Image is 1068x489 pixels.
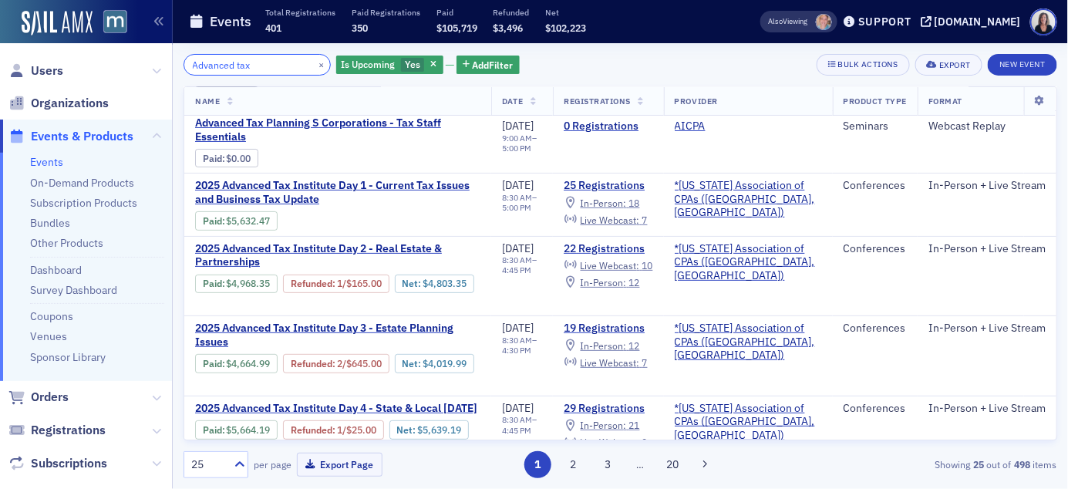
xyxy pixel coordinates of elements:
button: AddFilter [457,56,520,75]
span: Yes [405,58,420,70]
span: In-Person : [581,197,627,209]
div: Conferences [844,322,907,336]
a: Subscription Products [30,196,137,210]
span: Net : [396,424,417,436]
strong: 25 [971,457,987,471]
span: 12 [629,339,640,352]
span: Orders [31,389,69,406]
span: : [203,424,227,436]
span: Net : [402,278,423,289]
div: In-Person + Live Stream [928,242,1046,256]
a: 2025 Advanced Tax Institute Day 4 - State & Local [DATE] [195,402,480,416]
a: Live Webcast: 7 [564,356,647,369]
span: Users [31,62,63,79]
a: Dashboard [30,263,82,277]
span: $3,496 [494,22,524,34]
a: Paid [203,215,222,227]
span: Product Type [844,96,907,106]
span: : [203,153,227,164]
span: : [291,278,337,289]
span: 8 [642,436,648,448]
p: Net [546,7,587,18]
span: Net : [402,358,423,369]
a: Paid [203,153,222,164]
button: Bulk Actions [817,54,910,76]
span: 2025 Advanced Tax Institute Day 2 - Real Estate & Partnerships [195,242,480,269]
div: Net: $401999 [395,354,474,373]
div: Conferences [844,179,907,193]
div: 25 [191,457,225,473]
a: Survey Dashboard [30,283,117,297]
span: : [203,358,227,369]
span: AICPA [675,120,772,133]
span: : [203,278,227,289]
span: $5,639.19 [417,424,461,436]
a: *[US_STATE] Association of CPAs ([GEOGRAPHIC_DATA], [GEOGRAPHIC_DATA]) [675,322,822,363]
div: Seminars [844,120,907,133]
time: 8:30 AM [502,335,532,346]
div: Paid: 0 - $0 [195,149,258,167]
span: Name [195,96,220,106]
div: Conferences [844,242,907,256]
span: $102,223 [546,22,587,34]
time: 9:00 AM [502,133,532,143]
span: $5,664.19 [227,424,271,436]
time: 4:30 PM [502,345,531,356]
a: View Homepage [93,10,127,36]
button: 1 [524,451,551,478]
img: SailAMX [22,11,93,35]
span: $25.00 [346,424,376,436]
span: $4,019.99 [423,358,467,369]
span: Events & Products [31,128,133,145]
span: Live Webcast : [581,356,640,369]
div: – [502,255,542,275]
span: 2025 Advanced Tax Institute Day 1 - Current Tax Issues and Business Tax Update [195,179,480,206]
a: Advanced Tax Planning S Corporations - Tax Staff Essentials [195,116,480,143]
div: Refunded: 66 - $496835 [283,275,389,293]
span: Date [502,96,523,106]
a: Orders [8,389,69,406]
a: 0 Registrations [564,120,652,133]
time: 4:45 PM [502,265,531,275]
div: Net: $563919 [389,420,469,439]
a: *[US_STATE] Association of CPAs ([GEOGRAPHIC_DATA], [GEOGRAPHIC_DATA]) [675,242,822,283]
span: : [203,215,227,227]
a: Registrations [8,422,106,439]
a: On-Demand Products [30,176,134,190]
span: [DATE] [502,401,534,415]
div: – [502,193,542,213]
span: Registrations [31,422,106,439]
a: Sponsor Library [30,350,106,364]
a: Organizations [8,95,109,112]
button: 20 [659,451,686,478]
a: 22 Registrations [564,242,652,256]
a: Live Webcast: 10 [564,259,652,271]
span: [DATE] [502,119,534,133]
span: Dee Sullivan [816,14,832,30]
p: Paid Registrations [352,7,420,18]
span: : [291,358,337,369]
span: Subscriptions [31,455,107,472]
p: Refunded [494,7,530,18]
p: Paid [436,7,477,18]
span: *Maryland Association of CPAs (Timonium, MD) [675,322,822,363]
a: Refunded [291,424,332,436]
time: 8:30 AM [502,255,532,265]
span: 12 [629,276,640,288]
a: In-Person: 12 [564,339,639,352]
a: Live Webcast: 8 [564,437,647,449]
span: $645.00 [346,358,382,369]
a: Other Products [30,236,103,250]
span: $4,803.35 [423,278,467,289]
span: … [630,457,652,471]
label: per page [254,457,291,471]
div: Webcast Replay [928,120,1046,133]
time: 5:00 PM [502,202,531,213]
a: Bundles [30,216,70,230]
a: 2025 Advanced Tax Institute Day 3 - Estate Planning Issues [195,322,480,349]
span: Organizations [31,95,109,112]
div: In-Person + Live Stream [928,322,1046,336]
div: Also [769,16,783,26]
time: 8:30 AM [502,414,532,425]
